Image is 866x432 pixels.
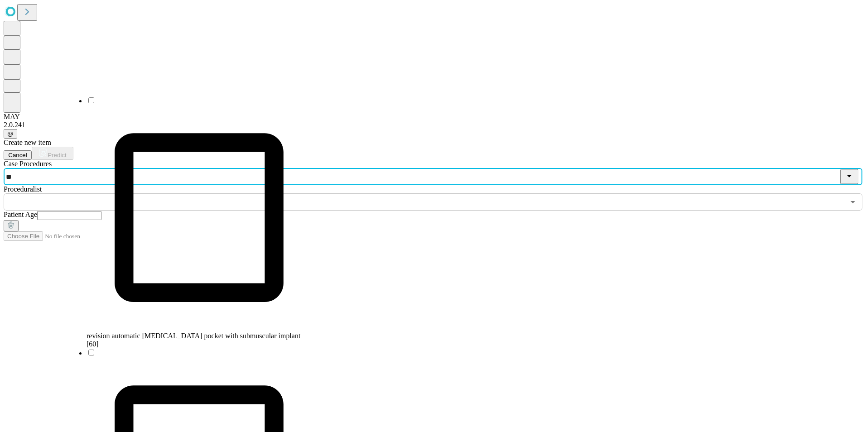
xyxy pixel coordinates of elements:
[4,129,17,139] button: @
[840,169,858,184] button: Close
[847,196,859,208] button: Open
[8,152,27,158] span: Cancel
[4,211,37,218] span: Patient Age
[4,160,52,168] span: Scheduled Procedure
[48,152,66,158] span: Predict
[87,332,300,348] span: revision automatic [MEDICAL_DATA] pocket with submuscular implant [60]
[4,113,862,121] div: MAY
[4,185,42,193] span: Proceduralist
[4,150,32,160] button: Cancel
[4,121,862,129] div: 2.0.241
[4,139,51,146] span: Create new item
[32,147,73,160] button: Predict
[7,130,14,137] span: @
